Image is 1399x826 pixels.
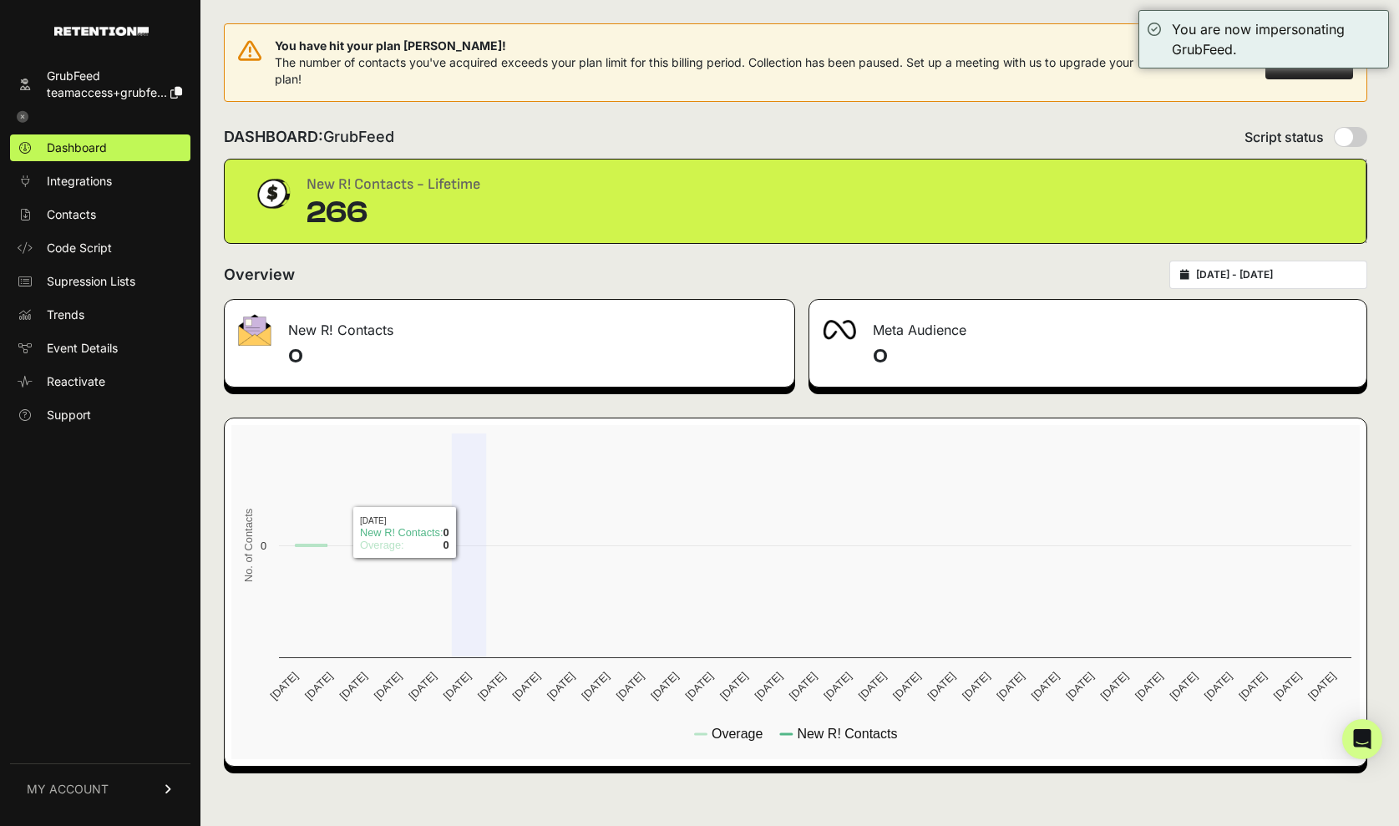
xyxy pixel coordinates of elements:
[10,63,190,106] a: GrubFeed teamaccess+grubfe...
[47,373,105,390] span: Reactivate
[717,670,750,702] text: [DATE]
[10,168,190,195] a: Integrations
[1098,670,1131,702] text: [DATE]
[1202,670,1234,702] text: [DATE]
[1136,48,1255,78] button: Remind me later
[302,670,335,702] text: [DATE]
[275,38,1136,54] span: You have hit your plan [PERSON_NAME]!
[823,320,856,340] img: fa-meta-2f981b61bb99beabf952f7030308934f19ce035c18b003e963880cc3fabeebb7.png
[1133,670,1165,702] text: [DATE]
[787,670,819,702] text: [DATE]
[47,407,91,423] span: Support
[251,173,293,215] img: dollar-coin-05c43ed7efb7bc0c12610022525b4bbbb207c7efeef5aecc26f025e68dcafac9.png
[1236,670,1269,702] text: [DATE]
[10,402,190,428] a: Support
[10,763,190,814] a: MY ACCOUNT
[648,670,681,702] text: [DATE]
[307,173,480,196] div: New R! Contacts - Lifetime
[10,335,190,362] a: Event Details
[925,670,958,702] text: [DATE]
[10,235,190,261] a: Code Script
[545,670,577,702] text: [DATE]
[809,300,1367,350] div: Meta Audience
[47,206,96,223] span: Contacts
[873,343,1354,370] h4: 0
[1029,670,1062,702] text: [DATE]
[47,85,167,99] span: teamaccess+grubfe...
[47,68,182,84] div: GrubFeed
[27,781,109,798] span: MY ACCOUNT
[1172,19,1380,59] div: You are now impersonating GrubFeed.
[47,307,84,323] span: Trends
[1167,670,1199,702] text: [DATE]
[275,55,1133,86] span: The number of contacts you've acquired exceeds your plan limit for this billing period. Collectio...
[268,670,301,702] text: [DATE]
[323,128,394,145] span: GrubFeed
[475,670,508,702] text: [DATE]
[242,509,255,582] text: No. of Contacts
[890,670,923,702] text: [DATE]
[307,196,480,230] div: 266
[614,670,646,702] text: [DATE]
[1244,127,1324,147] span: Script status
[1063,670,1096,702] text: [DATE]
[10,201,190,228] a: Contacts
[1271,670,1304,702] text: [DATE]
[47,240,112,256] span: Code Script
[10,134,190,161] a: Dashboard
[224,125,394,149] h2: DASHBOARD:
[288,343,781,370] h4: 0
[225,300,794,350] div: New R! Contacts
[994,670,1026,702] text: [DATE]
[712,727,763,741] text: Overage
[752,670,784,702] text: [DATE]
[856,670,889,702] text: [DATE]
[1305,670,1338,702] text: [DATE]
[683,670,716,702] text: [DATE]
[10,268,190,295] a: Supression Lists
[579,670,611,702] text: [DATE]
[797,727,897,741] text: New R! Contacts
[821,670,854,702] text: [DATE]
[47,139,107,156] span: Dashboard
[47,340,118,357] span: Event Details
[224,263,295,286] h2: Overview
[372,670,404,702] text: [DATE]
[54,27,149,36] img: Retention.com
[261,540,266,552] text: 0
[47,173,112,190] span: Integrations
[10,302,190,328] a: Trends
[960,670,992,702] text: [DATE]
[509,670,542,702] text: [DATE]
[47,273,135,290] span: Supression Lists
[337,670,369,702] text: [DATE]
[441,670,474,702] text: [DATE]
[238,314,271,346] img: fa-envelope-19ae18322b30453b285274b1b8af3d052b27d846a4fbe8435d1a52b978f639a2.png
[406,670,438,702] text: [DATE]
[1342,719,1382,759] div: Open Intercom Messenger
[10,368,190,395] a: Reactivate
